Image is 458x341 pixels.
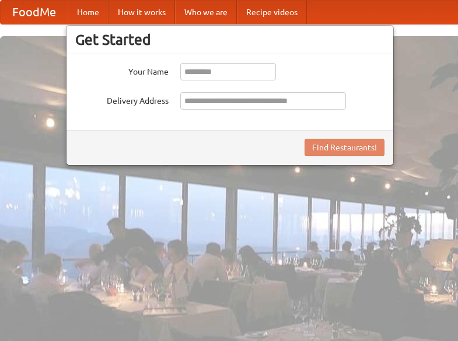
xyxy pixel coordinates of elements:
[109,1,175,24] a: How it works
[68,1,109,24] a: Home
[175,1,237,24] a: Who we are
[305,139,384,156] button: Find Restaurants!
[75,63,169,78] label: Your Name
[75,92,169,107] label: Delivery Address
[237,1,307,24] a: Recipe videos
[1,1,68,24] a: FoodMe
[75,31,384,48] h3: Get Started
